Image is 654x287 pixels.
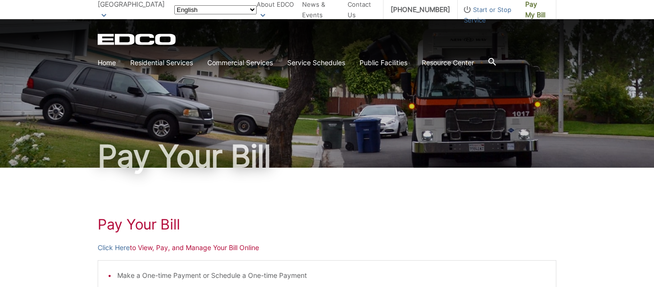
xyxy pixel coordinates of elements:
a: Click Here [98,242,130,253]
select: Select a language [174,5,257,14]
a: Public Facilities [360,57,407,68]
p: to View, Pay, and Manage Your Bill Online [98,242,556,253]
a: Resource Center [422,57,474,68]
li: Make a One-time Payment or Schedule a One-time Payment [117,270,546,281]
h1: Pay Your Bill [98,141,556,172]
h1: Pay Your Bill [98,216,556,233]
a: Home [98,57,116,68]
a: Commercial Services [207,57,273,68]
a: Service Schedules [287,57,345,68]
a: Residential Services [130,57,193,68]
a: EDCD logo. Return to the homepage. [98,34,177,45]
